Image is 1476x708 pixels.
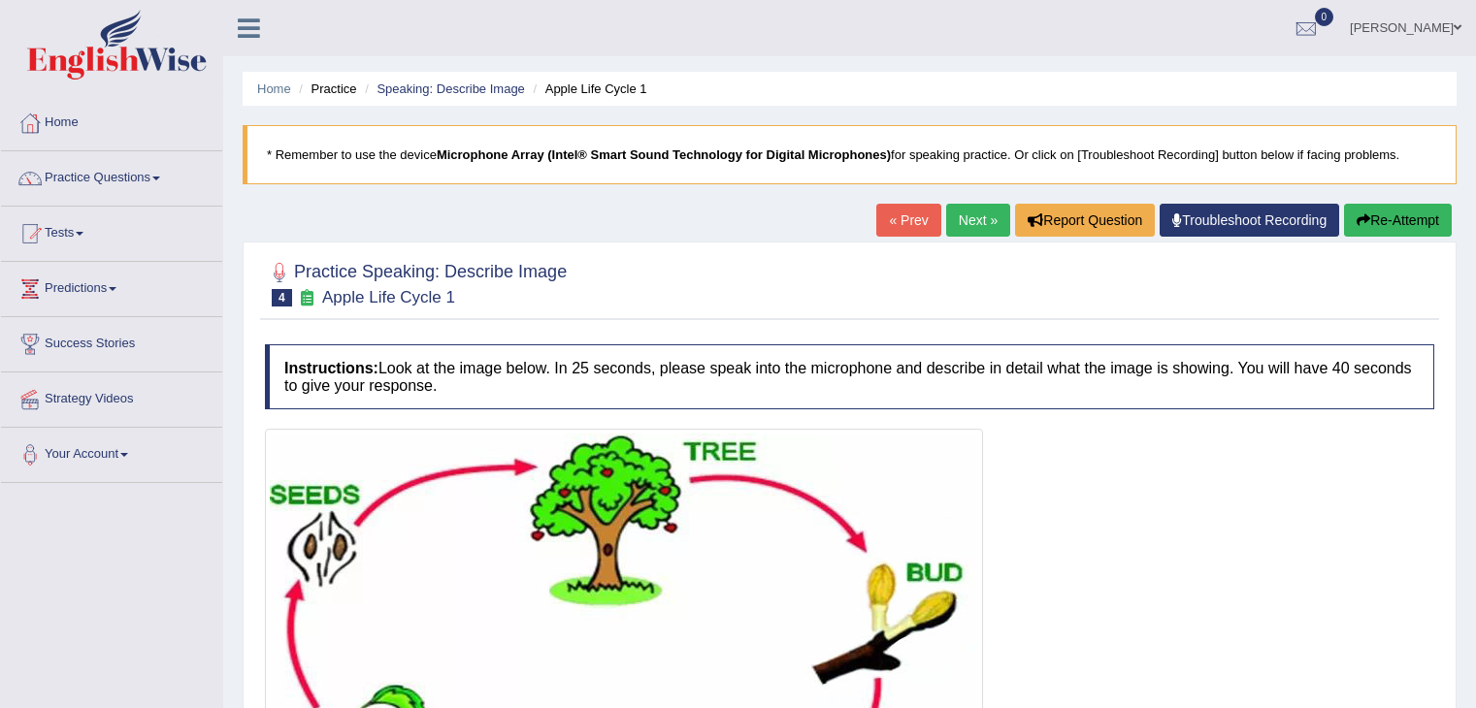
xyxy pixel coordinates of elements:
[528,80,646,98] li: Apple Life Cycle 1
[243,125,1457,184] blockquote: * Remember to use the device for speaking practice. Or click on [Troubleshoot Recording] button b...
[322,288,455,306] small: Apple Life Cycle 1
[1015,204,1155,237] button: Report Question
[1,317,222,366] a: Success Stories
[1315,8,1334,26] span: 0
[297,289,317,307] small: Exam occurring question
[377,81,524,96] a: Speaking: Describe Image
[1,428,222,476] a: Your Account
[265,344,1434,409] h4: Look at the image below. In 25 seconds, please speak into the microphone and describe in detail w...
[437,147,891,162] b: Microphone Array (Intel® Smart Sound Technology for Digital Microphones)
[1,207,222,255] a: Tests
[1,262,222,310] a: Predictions
[1,96,222,145] a: Home
[284,360,378,376] b: Instructions:
[265,258,567,306] h2: Practice Speaking: Describe Image
[946,204,1010,237] a: Next »
[876,204,940,237] a: « Prev
[1344,204,1452,237] button: Re-Attempt
[1,151,222,200] a: Practice Questions
[272,289,292,306] span: 4
[257,81,291,96] a: Home
[294,80,356,98] li: Practice
[1,372,222,421] a: Strategy Videos
[1160,204,1339,237] a: Troubleshoot Recording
